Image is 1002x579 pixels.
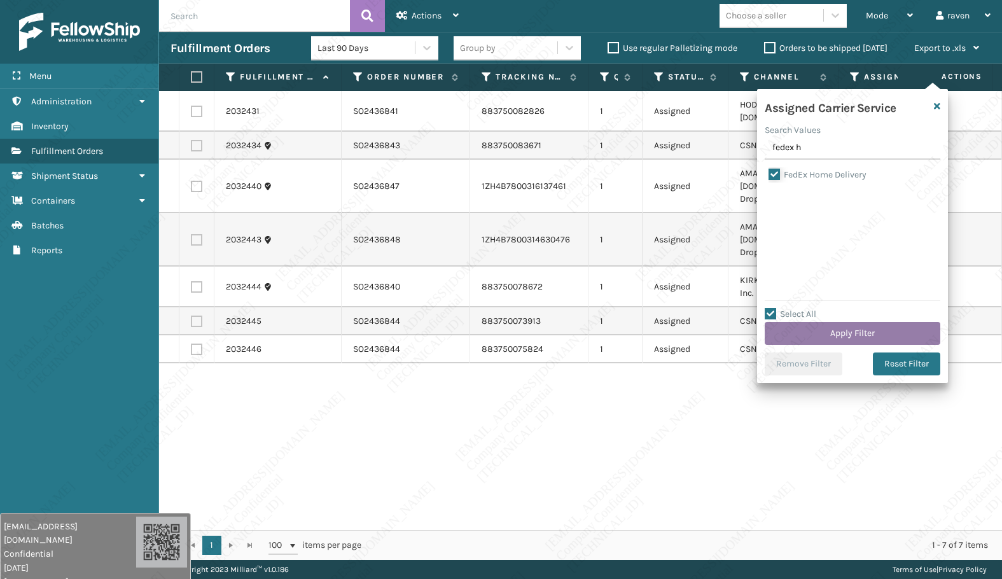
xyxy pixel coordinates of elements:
[31,195,75,206] span: Containers
[864,71,935,83] label: Assigned Carrier Service
[496,71,564,83] label: Tracking Number
[482,281,543,292] a: 883750078672
[226,281,261,293] a: 2032444
[588,213,643,267] td: 1
[765,309,816,319] label: Select All
[728,213,838,267] td: AMAZOWA-DS [DOMAIN_NAME] Dropship
[643,160,728,213] td: Assigned
[170,41,270,56] h3: Fulfillment Orders
[588,307,643,335] td: 1
[31,146,103,157] span: Fulfillment Orders
[728,132,838,160] td: CSNSMA Wayfair
[4,547,136,561] span: Confidential
[765,97,896,116] h4: Assigned Carrier Service
[765,352,842,375] button: Remove Filter
[342,335,470,363] td: SO2436844
[765,322,940,345] button: Apply Filter
[728,160,838,213] td: AMAZOWA-DS [DOMAIN_NAME] Dropship
[317,41,416,55] div: Last 90 Days
[460,41,496,55] div: Group by
[342,267,470,307] td: SO2436840
[482,106,545,116] a: 883750082826
[643,213,728,267] td: Assigned
[226,139,261,152] a: 2032434
[614,71,618,83] label: Quantity
[482,344,543,354] a: 883750075824
[893,560,987,579] div: |
[643,307,728,335] td: Assigned
[342,213,470,267] td: SO2436848
[268,536,361,555] span: items per page
[367,71,445,83] label: Order Number
[31,171,98,181] span: Shipment Status
[342,132,470,160] td: SO2436843
[608,43,737,53] label: Use regular Palletizing mode
[728,307,838,335] td: CSNSMA Wayfair
[226,234,261,246] a: 2032443
[754,71,814,83] label: Channel
[588,267,643,307] td: 1
[482,140,541,151] a: 883750083671
[765,123,821,137] label: Search Values
[482,234,570,245] a: 1ZH4B7800314630476
[4,520,136,547] span: [EMAIL_ADDRESS][DOMAIN_NAME]
[240,71,317,83] label: Fulfillment Order Id
[342,307,470,335] td: SO2436844
[643,132,728,160] td: Assigned
[31,121,69,132] span: Inventory
[901,66,990,87] span: Actions
[866,10,888,21] span: Mode
[226,105,260,118] a: 2032431
[914,43,966,53] span: Export to .xls
[893,565,936,574] a: Terms of Use
[873,352,940,375] button: Reset Filter
[31,220,64,231] span: Batches
[379,539,988,552] div: 1 - 7 of 7 items
[588,91,643,132] td: 1
[31,96,92,107] span: Administration
[202,536,221,555] a: 1
[174,560,289,579] p: Copyright 2023 Milliard™ v 1.0.186
[588,160,643,213] td: 1
[4,561,136,575] span: [DATE]
[412,10,442,21] span: Actions
[19,13,140,51] img: logo
[31,245,62,256] span: Reports
[728,91,838,132] td: HODEGA Home [DOMAIN_NAME]
[643,267,728,307] td: Assigned
[29,71,52,81] span: Menu
[764,43,887,53] label: Orders to be shipped [DATE]
[342,160,470,213] td: SO2436847
[769,169,866,180] label: FedEx Home Delivery
[728,335,838,363] td: CSNSMA Wayfair
[268,539,288,552] span: 100
[938,565,987,574] a: Privacy Policy
[728,267,838,307] td: KIRKTN Kirklands Inc.
[588,132,643,160] td: 1
[726,9,786,22] div: Choose a seller
[226,180,261,193] a: 2032440
[643,91,728,132] td: Assigned
[643,335,728,363] td: Assigned
[226,315,261,328] a: 2032445
[342,91,470,132] td: SO2436841
[482,316,541,326] a: 883750073913
[668,71,704,83] label: Status
[482,181,566,192] a: 1ZH4B7800316137461
[588,335,643,363] td: 1
[226,343,261,356] a: 2032446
